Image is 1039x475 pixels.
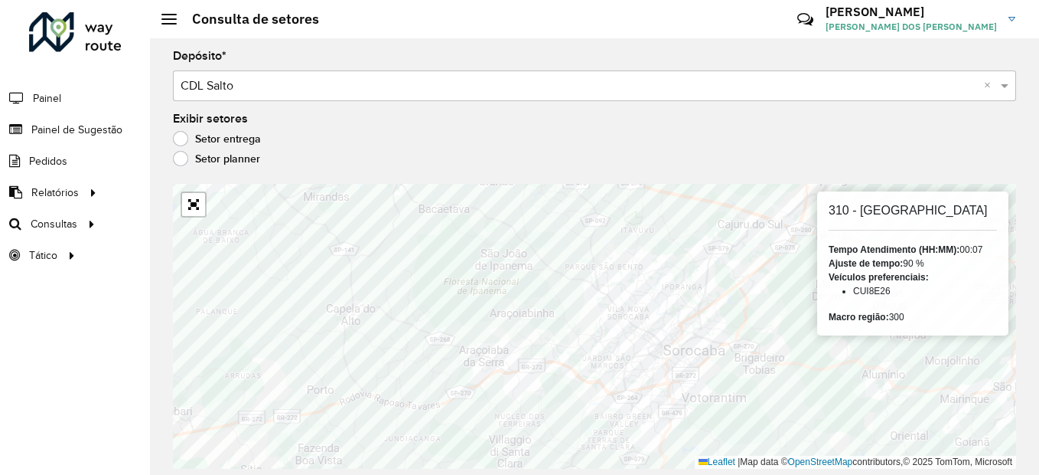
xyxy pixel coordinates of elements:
span: Painel de Sugestão [31,122,122,138]
h2: Consulta de setores [177,11,319,28]
span: | [738,457,740,467]
label: Setor planner [173,151,260,166]
span: Painel [33,90,61,106]
strong: Macro região: [829,312,889,323]
li: CUI8E26 [853,284,997,298]
h6: 310 - [GEOGRAPHIC_DATA] [829,203,997,218]
h3: [PERSON_NAME] [826,5,997,19]
span: Pedidos [29,153,67,169]
div: Map data © contributors,© 2025 TomTom, Microsoft [695,456,1016,469]
label: Exibir setores [173,110,248,128]
label: Depósito [173,47,226,65]
div: 00:07 [829,243,997,257]
span: Relatórios [31,185,79,201]
span: Clear all [984,77,997,95]
strong: Tempo Atendimento (HH:MM): [829,244,959,255]
a: Abrir mapa em tela cheia [182,193,205,216]
a: Contato Rápido [789,3,822,36]
span: [PERSON_NAME] DOS [PERSON_NAME] [826,20,997,34]
span: Consultas [31,216,77,232]
a: OpenStreetMap [788,457,853,467]
a: Leaflet [699,457,735,467]
div: 90 % [829,257,997,270]
strong: Ajuste de tempo: [829,258,903,269]
span: Tático [29,247,57,264]
label: Setor entrega [173,131,261,146]
div: 300 [829,310,997,324]
strong: Veículos preferenciais: [829,272,929,283]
